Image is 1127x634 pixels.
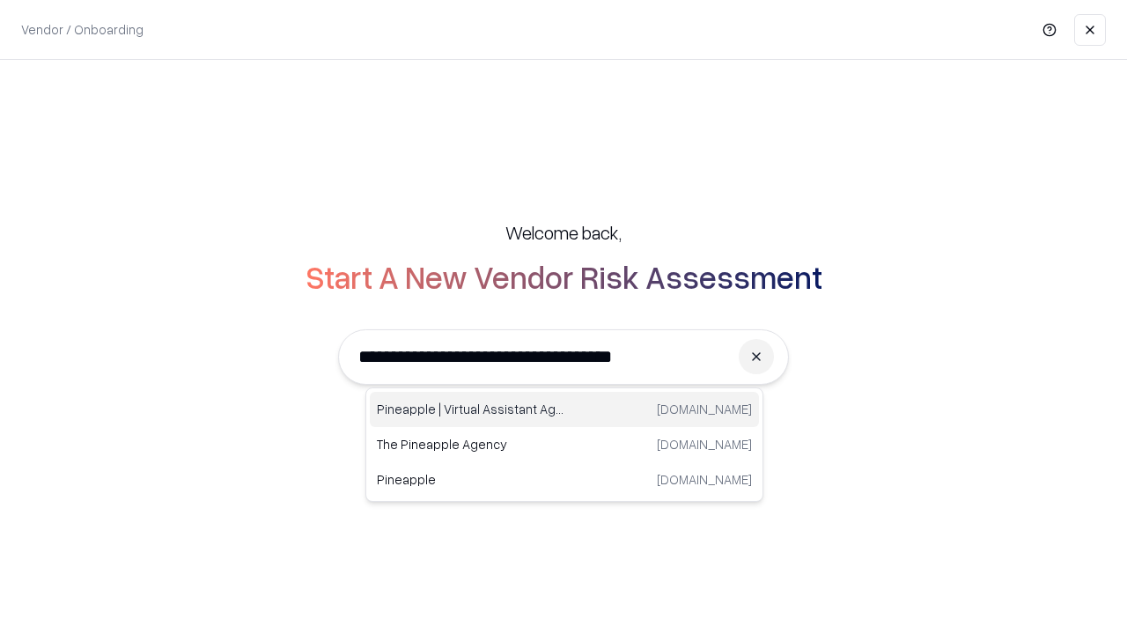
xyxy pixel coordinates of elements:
[657,435,752,453] p: [DOMAIN_NAME]
[377,470,564,489] p: Pineapple
[505,220,622,245] h5: Welcome back,
[657,470,752,489] p: [DOMAIN_NAME]
[21,20,144,39] p: Vendor / Onboarding
[306,259,822,294] h2: Start A New Vendor Risk Assessment
[377,435,564,453] p: The Pineapple Agency
[365,387,763,502] div: Suggestions
[657,400,752,418] p: [DOMAIN_NAME]
[377,400,564,418] p: Pineapple | Virtual Assistant Agency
